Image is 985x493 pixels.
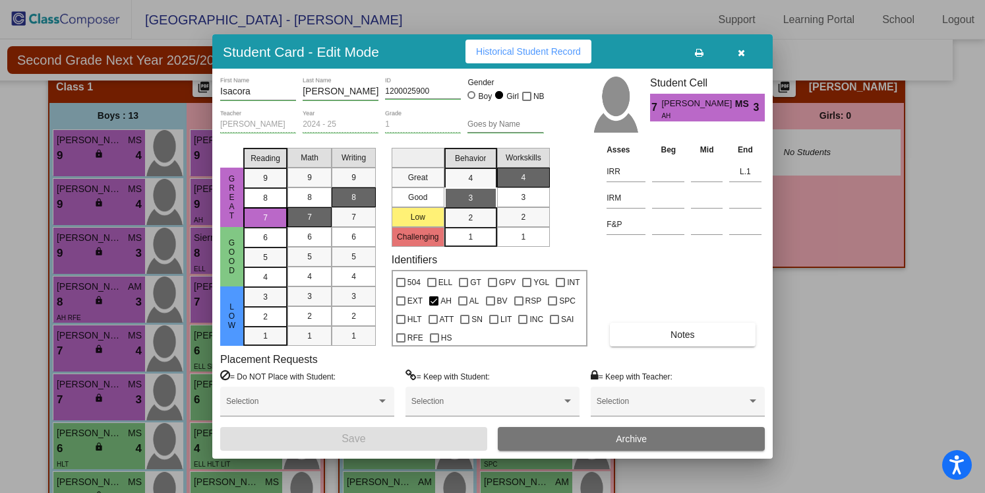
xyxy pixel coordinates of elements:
span: Great [226,174,238,220]
span: 6 [351,231,356,243]
span: NB [533,88,545,104]
span: 2 [263,311,268,323]
span: SPC [559,293,576,309]
input: assessment [607,162,645,181]
span: 4 [263,271,268,283]
span: 6 [263,232,268,244]
span: 7 [263,212,268,224]
label: = Keep with Teacher: [591,370,672,383]
span: 2 [521,211,525,223]
button: Notes [610,323,755,346]
span: SN [471,312,483,327]
input: Enter ID [385,87,461,96]
span: HLT [407,312,422,327]
span: Behavior [455,152,486,164]
span: 5 [307,251,312,263]
span: Historical Student Record [476,46,581,57]
span: YGL [533,275,549,290]
span: 5 [351,251,356,263]
span: 3 [263,291,268,303]
span: 2 [468,212,473,224]
span: Archive [616,434,647,444]
span: Save [342,433,365,444]
div: Boy [478,90,492,102]
label: Placement Requests [220,353,318,366]
span: 7 [307,211,312,223]
span: 2 [351,310,356,322]
span: RFE [407,330,423,346]
span: 4 [521,172,525,183]
label: = Do NOT Place with Student: [220,370,336,383]
input: goes by name [467,120,543,129]
span: LIT [500,312,512,327]
span: Good [226,238,238,275]
span: 9 [307,172,312,183]
span: 8 [351,191,356,203]
label: Identifiers [392,253,437,266]
span: BV [497,293,508,309]
span: HS [441,330,452,346]
span: AH [661,111,725,121]
span: 3 [754,100,765,115]
span: GPV [499,275,516,290]
span: 5 [263,251,268,263]
span: MS [735,97,754,111]
span: 7 [650,100,661,115]
span: Notes [671,329,695,340]
span: 1 [351,330,356,342]
span: 9 [351,172,356,183]
span: 1 [307,330,312,342]
span: 9 [263,172,268,184]
span: 1 [263,330,268,342]
span: INC [529,312,543,327]
h3: Student Cell [650,77,765,89]
th: End [726,143,765,157]
span: 3 [468,192,473,204]
span: 3 [307,290,312,302]
span: [PERSON_NAME] [661,97,734,111]
h3: Student Card - Edit Mode [223,44,379,60]
span: 3 [351,290,356,302]
span: 4 [468,172,473,184]
input: assessment [607,188,645,208]
span: ELL [438,275,452,290]
button: Save [220,427,487,451]
span: GT [470,275,481,290]
span: 3 [521,191,525,203]
input: grade [385,120,461,129]
span: AH [440,293,452,309]
span: Workskills [506,152,541,164]
input: year [303,120,378,129]
span: 1 [521,231,525,243]
span: Reading [251,152,280,164]
span: SAI [561,312,574,327]
span: AL [469,293,479,309]
div: Girl [506,90,519,102]
span: EXT [407,293,423,309]
span: 2 [307,310,312,322]
span: 4 [351,271,356,282]
span: 1 [468,231,473,243]
span: 8 [263,192,268,204]
input: teacher [220,120,296,129]
span: 7 [351,211,356,223]
span: 8 [307,191,312,203]
span: RSP [525,293,542,309]
span: 6 [307,231,312,243]
th: Beg [649,143,688,157]
span: Writing [342,152,366,164]
button: Archive [498,427,765,451]
span: 504 [407,275,421,290]
span: Math [301,152,318,164]
button: Historical Student Record [465,40,591,63]
span: 4 [307,271,312,282]
span: INT [567,275,580,290]
span: Low [226,302,238,330]
mat-label: Gender [467,77,543,88]
label: = Keep with Student: [405,370,490,383]
span: ATT [440,312,454,327]
th: Mid [688,143,726,157]
input: assessment [607,214,645,234]
th: Asses [603,143,649,157]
